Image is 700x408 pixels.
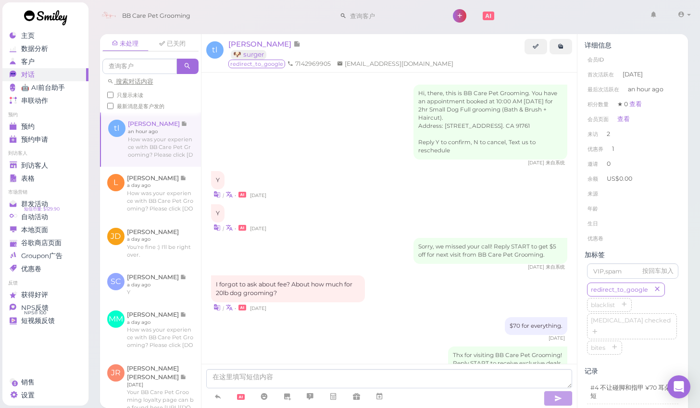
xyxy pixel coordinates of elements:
span: 🤖 AI前台助手 [21,84,65,92]
i: | [223,225,224,232]
a: 已关闭 [150,37,196,51]
span: 短视频反馈 [21,317,55,325]
span: 余额 [587,175,600,182]
span: 来自系统 [546,264,565,270]
li: 市场营销 [2,189,88,196]
span: tl [206,41,224,59]
div: I forgot to ask about fee? About how much for 20lb dog grooming? [211,275,365,302]
div: 按回车加入 [642,267,674,275]
span: 最新消息是客户发的 [117,103,164,110]
span: 客户 [21,58,35,66]
i: | [223,305,224,311]
li: 反馈 [2,280,88,286]
div: Open Intercom Messenger [667,375,690,398]
li: [EMAIL_ADDRESS][DOMAIN_NAME] [335,60,456,68]
a: 搜索对话内容 [107,78,153,85]
div: • [211,302,568,312]
li: 预约 [2,111,88,118]
div: $70 for everything. [505,317,567,335]
a: 自动活动 [2,210,88,223]
span: 谷歌商店页面 [21,239,62,247]
a: 获得好评 [2,288,88,301]
span: bites [589,344,607,351]
li: 1 [585,141,681,157]
span: blacklist [589,301,617,309]
span: 优惠券 [587,146,603,152]
span: redirect_to_google [589,286,650,293]
a: 短视频反馈 [2,314,88,327]
a: 客户 [2,55,88,68]
input: 查询客户 [102,59,177,74]
span: 预约申请 [21,136,48,144]
li: 0 [585,156,681,172]
a: 优惠卷 [2,262,88,275]
a: 到访客人 [2,159,88,172]
span: 短信币量: $129.90 [24,205,60,213]
div: Sorry, we missed your call! Reply START to get $5 off for next visit from BB Care Pet Grooming. [413,238,567,264]
a: 查看 [617,115,630,123]
span: 最后次活跃在 [587,86,619,93]
span: Groupon广告 [21,252,62,260]
span: 积分数量 [587,101,609,108]
span: 06/02/2025 12:09pm [250,192,266,198]
span: 会员ID [587,56,604,63]
a: 未处理 [102,37,149,51]
a: 预约申请 [2,133,88,146]
span: 优惠卷 [21,265,41,273]
a: 数据分析 [2,42,88,55]
div: 详细信息 [585,41,681,49]
span: US$0.00 [607,175,632,182]
span: 生日 [587,220,598,227]
span: BB Care Pet Grooming [122,2,190,29]
span: NPS® 100 [24,309,46,317]
span: 只显示未读 [117,92,143,99]
p: #4 不让碰脚和指甲 ¥70 耳朵短 [590,383,675,401]
span: 设置 [21,391,35,399]
span: 06/02/2025 12:08pm [528,160,546,166]
a: 群发活动 短信币量: $129.90 [2,198,88,210]
span: 来自系统 [546,160,565,166]
a: 销售 [2,376,88,389]
a: 主页 [2,29,88,42]
a: 串联动作 [2,94,88,107]
div: • [211,189,568,199]
span: 来源 [587,190,598,197]
span: an hour ago [628,85,663,94]
span: 邀请 [587,161,598,167]
li: 到访客人 [2,150,88,157]
div: Hi, there, this is BB Care Pet Grooming. You have an appointment booked at 10:00 AM [DATE] for 2h... [413,85,567,160]
div: 加标签 [585,251,681,259]
a: [PERSON_NAME] 🐶 surger [228,39,300,59]
li: 2 [585,126,681,142]
div: Thx for visiting BB Care Pet Grooming! Reply START to receive exclusive deals. Reply ME to see yo... [448,346,567,389]
input: VIP,spam [587,263,678,279]
span: 到访客人 [21,161,48,170]
span: 对话 [21,71,35,79]
span: 预约 [21,123,35,131]
span: 销售 [21,378,35,386]
a: 🤖 AI前台助手 [2,81,88,94]
span: 优惠卷 [587,235,603,242]
a: 预约 [2,120,88,133]
span: 年龄 [587,205,598,212]
span: 首次活跃在 [587,71,614,78]
span: [DATE] [623,70,643,79]
a: NPS反馈 NPS® 100 [2,301,88,314]
span: 会员页面 [587,116,609,123]
input: 最新消息是客户发的 [107,103,113,109]
div: Y [211,171,225,189]
a: 谷歌商店页面 [2,236,88,249]
span: 06/02/2025 03:35pm [549,335,565,341]
a: Groupon广告 [2,249,88,262]
span: 表格 [21,174,35,183]
a: 表格 [2,172,88,185]
span: redirect_to_google [228,60,285,68]
i: | [223,192,224,198]
a: 本地页面 [2,223,88,236]
span: 来访 [587,131,598,137]
input: 查询客户 [347,8,440,24]
a: 查看 [629,100,642,108]
span: [PERSON_NAME] [228,39,293,49]
span: 主页 [21,32,35,40]
span: ★ 0 [617,100,642,108]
